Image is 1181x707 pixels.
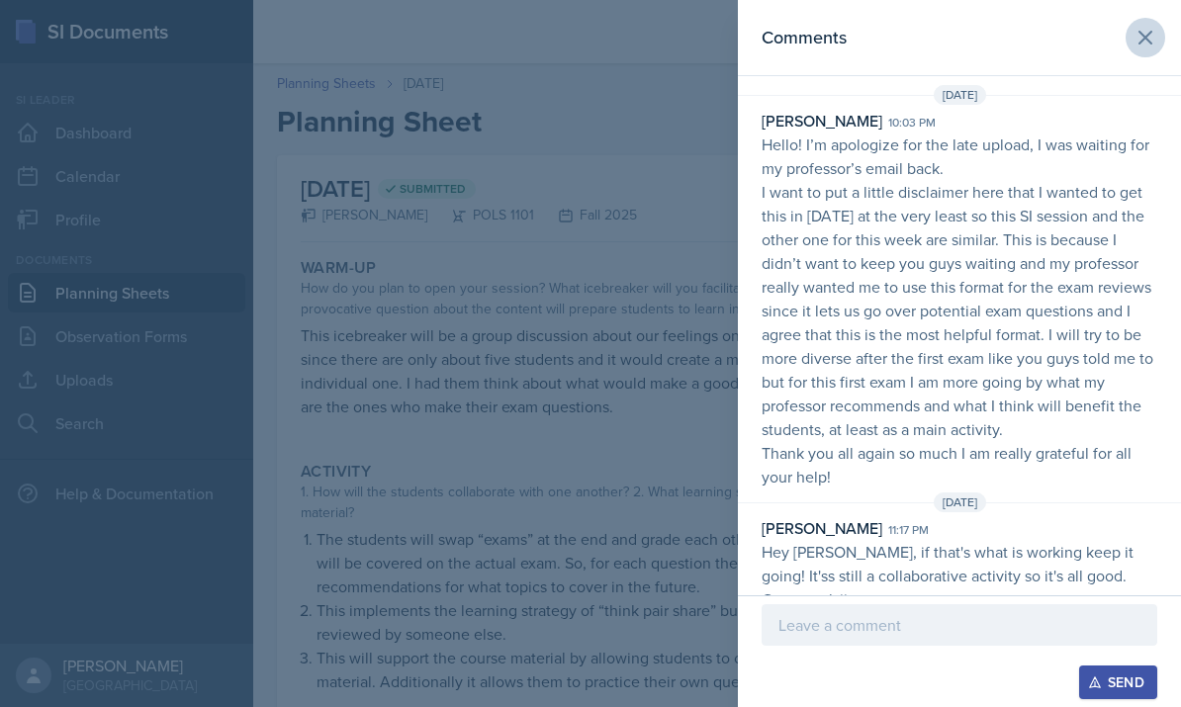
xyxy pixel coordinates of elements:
p: Thank you all again so much I am really grateful for all your help! [762,441,1157,488]
span: [DATE] [934,85,986,105]
div: 11:17 pm [888,521,929,539]
div: Send [1092,674,1144,690]
button: Send [1079,665,1157,699]
p: Hey [PERSON_NAME], if that's what is working keep it going! It'ss still a collaborative activity ... [762,540,1157,611]
h2: Comments [762,24,847,51]
span: [DATE] [934,492,986,512]
div: 10:03 pm [888,114,936,132]
div: [PERSON_NAME] [762,109,882,133]
div: [PERSON_NAME] [762,516,882,540]
p: Hello! I’m apologize for the late upload, I was waiting for my professor’s email back. [762,133,1157,180]
p: I want to put a little disclaimer here that I wanted to get this in [DATE] at the very least so t... [762,180,1157,441]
